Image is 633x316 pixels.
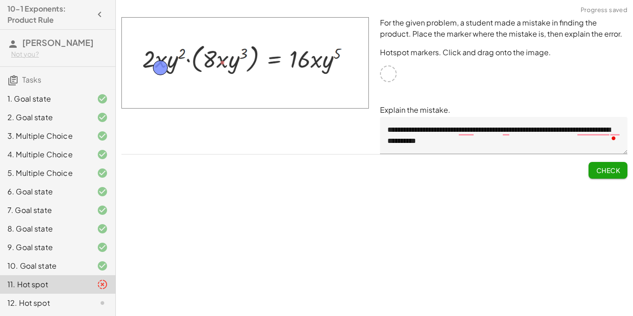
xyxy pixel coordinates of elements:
i: Task not started. [97,297,108,309]
p: Hotspot markers. Click and drag onto the image. [380,47,627,58]
div: 4. Multiple Choice [7,149,82,160]
i: Task finished and correct. [97,93,108,104]
h4: 10-1 Exponents: Product Rule [7,3,91,26]
i: Task finished and correct. [97,242,108,253]
div: 11. Hot spot [7,279,82,290]
button: Check [589,162,627,179]
div: 6. Goal state [7,186,82,197]
div: 5. Multiple Choice [7,168,82,179]
span: Check [596,166,620,174]
span: Progress saved [581,6,627,15]
div: 1. Goal state [7,93,82,104]
i: Task finished and correct. [97,130,108,142]
p: Explain the mistake. [380,104,627,116]
p: For the given problem, a student made a mistake in finding the product. Place the marker where th... [380,17,627,39]
div: Not you? [11,50,108,59]
div: 10. Goal state [7,260,82,271]
div: 7. Goal state [7,205,82,216]
i: Task finished and correct. [97,168,108,179]
i: Task finished and correct. [97,112,108,123]
img: b42f739e0bd79d23067a90d0ea4ccfd2288159baac1bcee117f9be6b6edde5c4.png [121,17,369,109]
i: Task finished and correct. [97,205,108,216]
i: Task finished and correct. [97,260,108,271]
div: 12. Hot spot [7,297,82,309]
i: Task finished and correct. [97,186,108,197]
div: 9. Goal state [7,242,82,253]
span: Tasks [22,75,41,84]
div: 3. Multiple Choice [7,130,82,142]
textarea: To enrich screen reader interactions, please activate Accessibility in Grammarly extension settings [380,117,627,154]
i: Task finished and correct. [97,149,108,160]
i: Task finished and part of it marked as incorrect. [97,279,108,290]
div: 2. Goal state [7,112,82,123]
span: [PERSON_NAME] [22,37,94,48]
div: 8. Goal state [7,223,82,234]
i: Task finished and correct. [97,223,108,234]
